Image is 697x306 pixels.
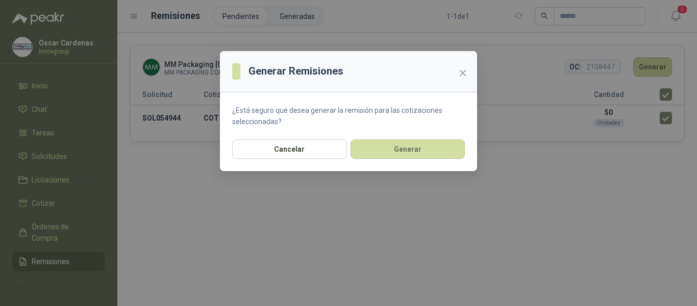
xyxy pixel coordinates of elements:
[455,65,471,81] button: Close
[459,69,467,77] span: close
[248,63,343,79] h3: Generar Remisiones
[351,139,465,159] button: Generar
[232,139,346,159] button: Cancelar
[232,105,465,127] p: ¿Está seguro que desea generar la remisión para las cotizaciones seleccionadas?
